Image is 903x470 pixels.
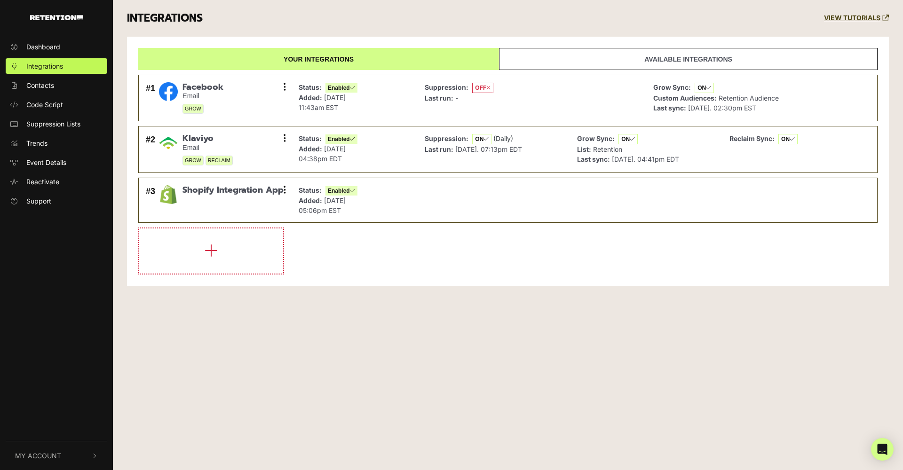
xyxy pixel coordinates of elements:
[6,116,107,132] a: Suppression Lists
[299,94,346,111] span: [DATE] 11:43am EST
[455,145,522,153] span: [DATE]. 07:13pm EDT
[425,83,468,91] strong: Suppression:
[871,438,894,461] div: Open Intercom Messenger
[499,48,878,70] a: Available integrations
[6,135,107,151] a: Trends
[26,42,60,52] span: Dashboard
[299,196,346,214] span: [DATE] 05:06pm EST
[729,134,775,142] strong: Reclaim Sync:
[146,82,155,114] div: #1
[325,83,357,93] span: Enabled
[653,104,686,112] strong: Last sync:
[146,185,155,215] div: #3
[26,138,48,148] span: Trends
[472,83,493,93] span: OFF
[206,156,233,165] span: RECLAIM
[6,155,107,170] a: Event Details
[778,134,798,144] span: ON
[6,78,107,93] a: Contacts
[6,58,107,74] a: Integrations
[26,177,59,187] span: Reactivate
[26,196,51,206] span: Support
[299,196,322,204] strong: Added:
[455,94,458,102] span: -
[425,145,453,153] strong: Last run:
[577,134,615,142] strong: Grow Sync:
[719,94,779,102] span: Retention Audience
[138,48,499,70] a: Your integrations
[6,441,107,470] button: My Account
[493,134,513,142] span: (Daily)
[612,155,679,163] span: [DATE]. 04:41pm EDT
[618,134,638,144] span: ON
[824,14,889,22] a: VIEW TUTORIALS
[299,145,322,153] strong: Added:
[653,83,691,91] strong: Grow Sync:
[425,94,453,102] strong: Last run:
[577,155,610,163] strong: Last sync:
[182,144,233,152] small: Email
[325,134,357,144] span: Enabled
[182,92,223,100] small: Email
[6,193,107,209] a: Support
[593,145,622,153] span: Retention
[159,133,178,152] img: Klaviyo
[325,186,357,196] span: Enabled
[6,39,107,55] a: Dashboard
[182,185,284,196] span: Shopify Integration App
[26,100,63,110] span: Code Script
[182,82,223,93] span: Facebook
[182,156,204,165] span: GROW
[127,12,203,25] h3: INTEGRATIONS
[26,119,80,129] span: Suppression Lists
[159,185,178,204] img: Shopify Integration App
[26,80,54,90] span: Contacts
[26,157,66,167] span: Event Details
[299,94,322,102] strong: Added:
[26,61,63,71] span: Integrations
[299,134,322,142] strong: Status:
[653,94,717,102] strong: Custom Audiences:
[146,133,155,165] div: #2
[30,15,83,20] img: Retention.com
[695,83,714,93] span: ON
[299,83,322,91] strong: Status:
[299,186,322,194] strong: Status:
[688,104,756,112] span: [DATE]. 02:30pm EST
[182,133,233,144] span: Klaviyo
[577,145,591,153] strong: List:
[6,174,107,189] a: Reactivate
[425,134,468,142] strong: Suppression:
[159,82,178,101] img: Facebook
[472,134,491,144] span: ON
[182,104,204,114] span: GROW
[15,451,61,461] span: My Account
[6,97,107,112] a: Code Script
